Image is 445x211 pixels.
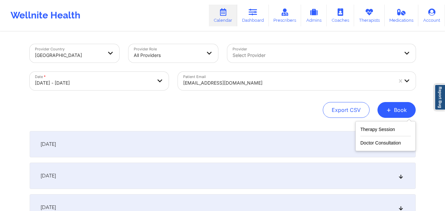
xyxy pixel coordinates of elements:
[377,102,416,118] button: +Book
[327,5,354,26] a: Coaches
[301,5,327,26] a: Admins
[434,84,445,110] a: Report Bug
[269,5,301,26] a: Prescribers
[35,48,103,63] div: [GEOGRAPHIC_DATA]
[35,76,152,90] div: [DATE] - [DATE]
[41,172,56,179] span: [DATE]
[41,141,56,147] span: [DATE]
[183,76,393,90] div: [EMAIL_ADDRESS][DOMAIN_NAME]
[360,136,411,147] button: Doctor Consultation
[134,48,202,63] div: All Providers
[41,204,56,211] span: [DATE]
[354,5,385,26] a: Therapists
[209,5,237,26] a: Calendar
[323,102,370,118] button: Export CSV
[385,5,419,26] a: Medications
[386,108,391,112] span: +
[237,5,269,26] a: Dashboard
[418,5,445,26] a: Account
[360,125,411,136] button: Therapy Session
